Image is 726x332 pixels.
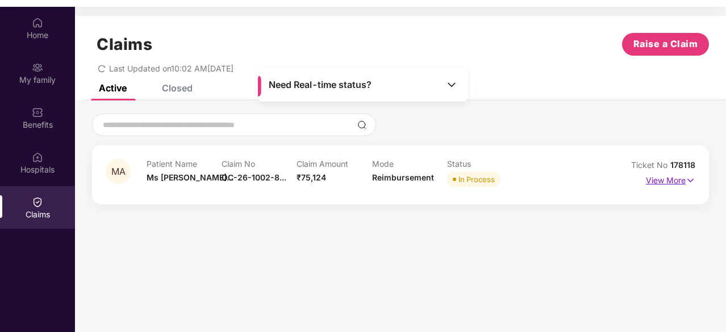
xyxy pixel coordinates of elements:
[269,79,372,91] span: Need Real-time status?
[686,174,695,187] img: svg+xml;base64,PHN2ZyB4bWxucz0iaHR0cDovL3d3dy53My5vcmcvMjAwMC9zdmciIHdpZHRoPSIxNyIgaGVpZ2h0PSIxNy...
[297,173,326,182] span: ₹75,124
[222,159,297,169] p: Claim No
[631,160,670,170] span: Ticket No
[670,160,695,170] span: 178118
[222,173,286,182] span: OC-26-1002-8...
[297,159,372,169] p: Claim Amount
[147,173,233,182] span: Ms [PERSON_NAME]...
[97,35,152,54] h1: Claims
[98,64,106,73] span: redo
[458,174,495,185] div: In Process
[357,120,366,129] img: svg+xml;base64,PHN2ZyBpZD0iU2VhcmNoLTMyeDMyIiB4bWxucz0iaHR0cDovL3d3dy53My5vcmcvMjAwMC9zdmciIHdpZH...
[32,17,43,28] img: svg+xml;base64,PHN2ZyBpZD0iSG9tZSIgeG1sbnM9Imh0dHA6Ly93d3cudzMub3JnLzIwMDAvc3ZnIiB3aWR0aD0iMjAiIG...
[111,167,126,176] span: MA
[372,159,447,169] p: Mode
[372,173,434,182] span: Reimbursement
[633,37,698,51] span: Raise a Claim
[447,159,522,169] p: Status
[32,62,43,73] img: svg+xml;base64,PHN2ZyB3aWR0aD0iMjAiIGhlaWdodD0iMjAiIHZpZXdCb3g9IjAgMCAyMCAyMCIgZmlsbD0ibm9uZSIgeG...
[99,82,127,94] div: Active
[446,79,457,90] img: Toggle Icon
[646,171,695,187] p: View More
[32,107,43,118] img: svg+xml;base64,PHN2ZyBpZD0iQmVuZWZpdHMiIHhtbG5zPSJodHRwOi8vd3d3LnczLm9yZy8yMDAwL3N2ZyIgd2lkdGg9Ij...
[32,152,43,163] img: svg+xml;base64,PHN2ZyBpZD0iSG9zcGl0YWxzIiB4bWxucz0iaHR0cDovL3d3dy53My5vcmcvMjAwMC9zdmciIHdpZHRoPS...
[622,33,709,56] button: Raise a Claim
[32,196,43,208] img: svg+xml;base64,PHN2ZyBpZD0iQ2xhaW0iIHhtbG5zPSJodHRwOi8vd3d3LnczLm9yZy8yMDAwL3N2ZyIgd2lkdGg9IjIwIi...
[109,64,233,73] span: Last Updated on 10:02 AM[DATE]
[147,159,222,169] p: Patient Name
[162,82,193,94] div: Closed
